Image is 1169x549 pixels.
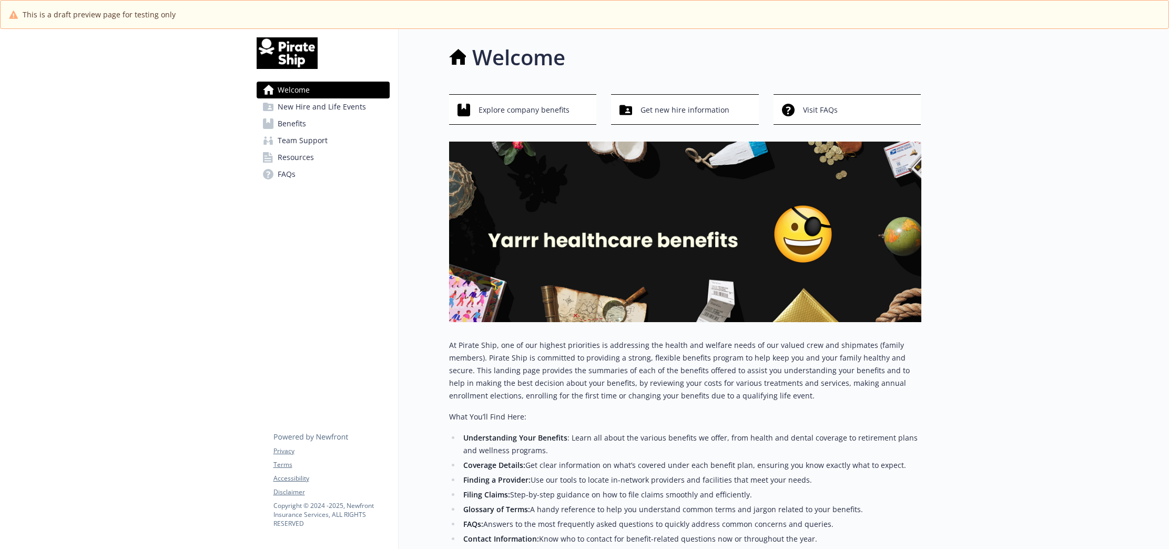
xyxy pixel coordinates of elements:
strong: FAQs: [463,519,483,529]
a: Privacy [273,446,389,456]
p: At Pirate Ship, one of our highest priorities is addressing the health and welfare needs of our v... [449,339,921,402]
span: Welcome [278,82,310,98]
h1: Welcome [472,42,565,73]
p: Copyright © 2024 - 2025 , Newfront Insurance Services, ALL RIGHTS RESERVED [273,501,389,528]
strong: Coverage Details: [463,460,525,470]
li: Know who to contact for benefit-related questions now or throughout the year. [461,533,921,545]
li: : Learn all about the various benefits we offer, from health and dental coverage to retirement pl... [461,432,921,457]
span: Resources [278,149,314,166]
li: Answers to the most frequently asked questions to quickly address common concerns and queries. [461,518,921,531]
span: Get new hire information [641,100,729,120]
strong: Finding a Provider: [463,475,531,485]
button: Visit FAQs [774,94,921,125]
a: Benefits [257,115,390,132]
a: Terms [273,460,389,470]
button: Get new hire information [611,94,759,125]
img: overview page banner [449,142,921,322]
a: Accessibility [273,474,389,483]
li: A handy reference to help you understand common terms and jargon related to your benefits. [461,503,921,516]
a: New Hire and Life Events [257,98,390,115]
strong: Filing Claims: [463,490,510,500]
a: Welcome [257,82,390,98]
a: FAQs [257,166,390,183]
a: Disclaimer [273,487,389,497]
button: Explore company benefits [449,94,597,125]
strong: Glossary of Terms: [463,504,530,514]
span: FAQs [278,166,296,183]
span: New Hire and Life Events [278,98,366,115]
a: Team Support [257,132,390,149]
span: Visit FAQs [803,100,838,120]
li: Get clear information on what’s covered under each benefit plan, ensuring you know exactly what t... [461,459,921,472]
a: Resources [257,149,390,166]
span: This is a draft preview page for testing only [23,9,176,20]
span: Team Support [278,132,328,149]
strong: Contact Information: [463,534,539,544]
p: What You’ll Find Here: [449,411,921,423]
span: Explore company benefits [479,100,570,120]
li: Use our tools to locate in-network providers and facilities that meet your needs. [461,474,921,486]
strong: Understanding Your Benefits [463,433,567,443]
li: Step-by-step guidance on how to file claims smoothly and efficiently. [461,488,921,501]
span: Benefits [278,115,306,132]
